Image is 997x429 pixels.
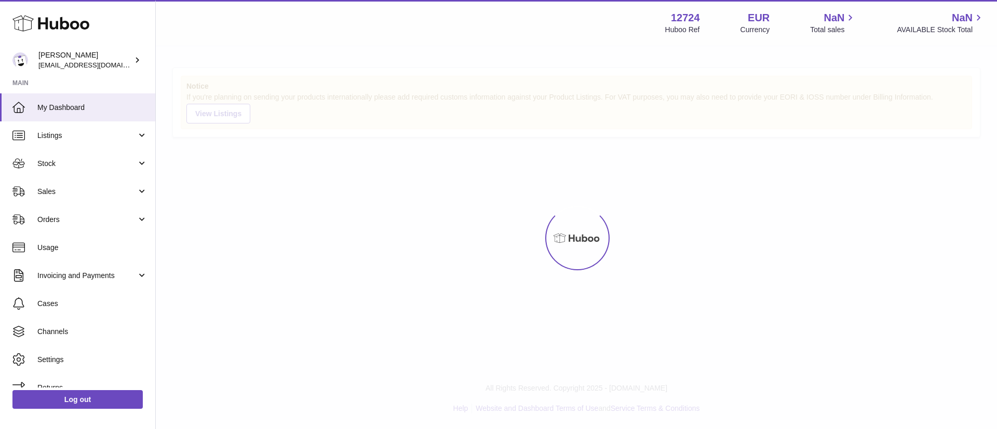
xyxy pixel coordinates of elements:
[810,11,856,35] a: NaN Total sales
[37,159,137,169] span: Stock
[12,52,28,68] img: internalAdmin-12724@internal.huboo.com
[665,25,700,35] div: Huboo Ref
[37,243,147,253] span: Usage
[897,11,985,35] a: NaN AVAILABLE Stock Total
[37,187,137,197] span: Sales
[37,327,147,337] span: Channels
[37,215,137,225] span: Orders
[37,383,147,393] span: Returns
[671,11,700,25] strong: 12724
[37,271,137,281] span: Invoicing and Payments
[37,299,147,309] span: Cases
[952,11,973,25] span: NaN
[824,11,844,25] span: NaN
[37,355,147,365] span: Settings
[37,131,137,141] span: Listings
[748,11,770,25] strong: EUR
[740,25,770,35] div: Currency
[37,103,147,113] span: My Dashboard
[38,61,153,69] span: [EMAIL_ADDRESS][DOMAIN_NAME]
[810,25,856,35] span: Total sales
[897,25,985,35] span: AVAILABLE Stock Total
[12,390,143,409] a: Log out
[38,50,132,70] div: [PERSON_NAME]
